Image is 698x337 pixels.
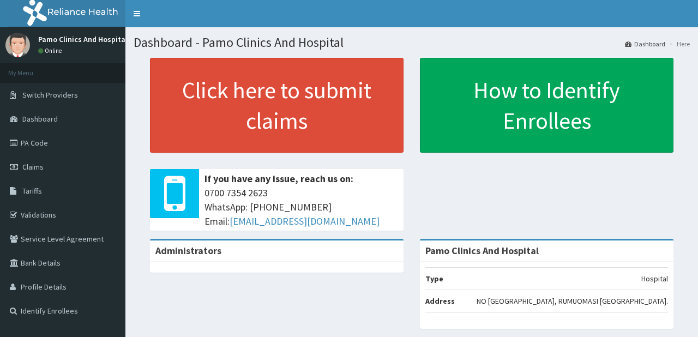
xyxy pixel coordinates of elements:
a: How to Identify Enrollees [420,58,673,153]
p: Hospital [641,273,668,284]
b: Address [425,296,455,306]
li: Here [666,39,690,49]
span: 0700 7354 2623 WhatsApp: [PHONE_NUMBER] Email: [204,186,398,228]
a: Dashboard [625,39,665,49]
b: Administrators [155,244,221,257]
a: Online [38,47,64,55]
strong: Pamo Clinics And Hospital [425,244,539,257]
b: If you have any issue, reach us on: [204,172,353,185]
span: Switch Providers [22,90,78,100]
span: Tariffs [22,186,42,196]
p: Pamo Clinics And Hospital [38,35,128,43]
a: Click here to submit claims [150,58,404,153]
h1: Dashboard - Pamo Clinics And Hospital [134,35,690,50]
span: Claims [22,162,44,172]
b: Type [425,274,443,284]
img: User Image [5,33,30,57]
span: Dashboard [22,114,58,124]
a: [EMAIL_ADDRESS][DOMAIN_NAME] [230,215,380,227]
p: NO [GEOGRAPHIC_DATA], RUMUOMASI [GEOGRAPHIC_DATA]. [477,296,668,306]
